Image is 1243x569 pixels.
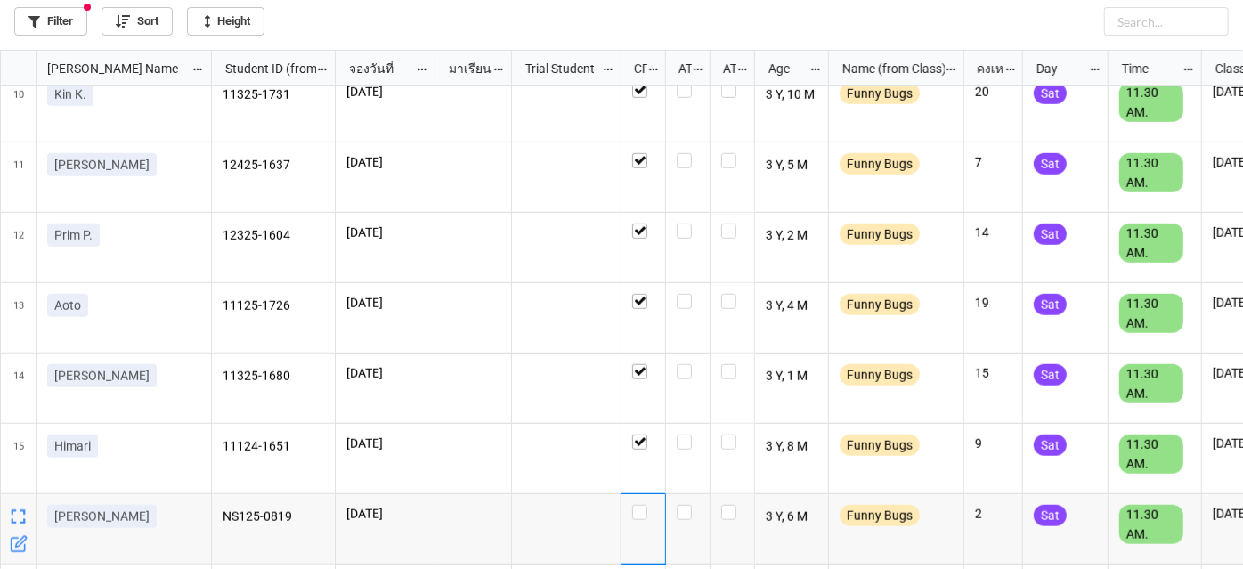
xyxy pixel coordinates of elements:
[223,435,325,459] p: 11124-1651
[54,156,150,174] p: [PERSON_NAME]
[840,153,920,175] div: Funny Bugs
[102,7,173,36] a: Sort
[1034,505,1067,526] div: Sat
[13,142,24,212] span: 11
[13,213,24,282] span: 12
[438,59,493,78] div: มาเรียน
[1119,153,1183,192] div: 11.30 AM.
[346,153,424,171] p: [DATE]
[13,424,24,493] span: 15
[223,83,325,108] p: 11325-1731
[1034,153,1067,175] div: Sat
[346,364,424,382] p: [DATE]
[966,59,1003,78] div: คงเหลือ (from Nick Name)
[223,294,325,319] p: 11125-1726
[1119,83,1183,122] div: 11.30 AM.
[766,435,818,459] p: 3 Y, 8 M
[346,435,424,452] p: [DATE]
[975,435,1011,452] p: 9
[54,297,81,314] p: Aoto
[840,83,920,104] div: Funny Bugs
[1034,224,1067,245] div: Sat
[54,508,150,525] p: [PERSON_NAME]
[975,364,1011,382] p: 15
[1104,7,1229,36] input: Search...
[975,224,1011,241] p: 14
[1,51,212,86] div: grid
[346,294,424,312] p: [DATE]
[840,505,920,526] div: Funny Bugs
[1026,59,1089,78] div: Day
[14,7,87,36] a: Filter
[766,294,818,319] p: 3 Y, 4 M
[346,224,424,241] p: [DATE]
[223,364,325,389] p: 11325-1680
[975,83,1011,101] p: 20
[975,294,1011,312] p: 19
[338,59,416,78] div: จองวันที่
[1034,364,1067,386] div: Sat
[623,59,648,78] div: CF
[758,59,810,78] div: Age
[1111,59,1182,78] div: Time
[1119,435,1183,474] div: 11.30 AM.
[13,72,24,142] span: 10
[975,505,1011,523] p: 2
[223,153,325,178] p: 12425-1637
[215,59,316,78] div: Student ID (from [PERSON_NAME] Name)
[1119,505,1183,544] div: 11.30 AM.
[37,59,191,78] div: [PERSON_NAME] Name
[515,59,602,78] div: Trial Student
[832,59,944,78] div: Name (from Class)
[13,283,24,353] span: 13
[54,85,86,103] p: Kin K.
[223,224,325,248] p: 12325-1604
[187,7,264,36] a: Height
[766,364,818,389] p: 3 Y, 1 M
[766,83,818,108] p: 3 Y, 10 M
[840,224,920,245] div: Funny Bugs
[54,226,93,244] p: Prim P.
[975,153,1011,171] p: 7
[1034,83,1067,104] div: Sat
[1034,435,1067,456] div: Sat
[223,505,325,530] p: NS125-0819
[712,59,737,78] div: ATK
[1119,294,1183,333] div: 11.30 AM.
[840,294,920,315] div: Funny Bugs
[13,354,24,423] span: 14
[1119,364,1183,403] div: 11.30 AM.
[668,59,693,78] div: ATT
[1119,224,1183,263] div: 11.30 AM.
[346,505,424,523] p: [DATE]
[840,435,920,456] div: Funny Bugs
[840,364,920,386] div: Funny Bugs
[766,224,818,248] p: 3 Y, 2 M
[1034,294,1067,315] div: Sat
[766,153,818,178] p: 3 Y, 5 M
[346,83,424,101] p: [DATE]
[766,505,818,530] p: 3 Y, 6 M
[54,367,150,385] p: [PERSON_NAME]
[54,437,91,455] p: Himari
